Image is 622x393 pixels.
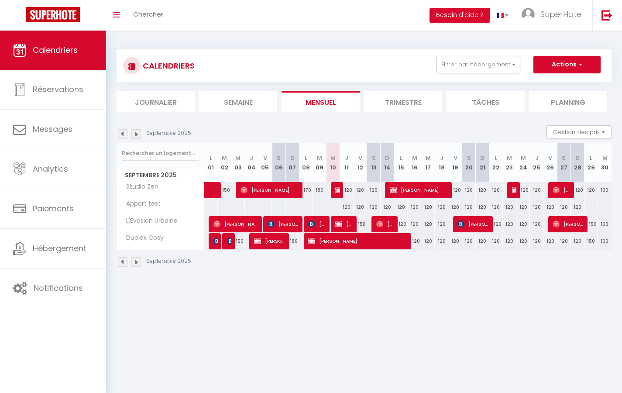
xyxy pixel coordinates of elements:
span: [PERSON_NAME] [227,233,231,249]
abbr: L [590,154,592,162]
div: 180 [313,182,326,198]
abbr: M [317,154,322,162]
div: 120 [408,233,421,249]
span: [PERSON_NAME] [376,216,394,232]
h3: CALENDRIERS [141,56,195,76]
th: 01 [204,143,218,182]
div: 120 [570,233,584,249]
abbr: S [277,154,281,162]
div: 120 [435,216,448,232]
th: 18 [435,143,448,182]
span: Studio Zen [118,182,161,192]
div: 120 [421,216,435,232]
div: 120 [462,199,476,215]
div: 100 [598,233,612,249]
th: 19 [448,143,462,182]
abbr: M [235,154,241,162]
th: 09 [313,143,326,182]
th: 28 [570,143,584,182]
th: 17 [421,143,435,182]
div: 120 [530,216,543,232]
span: [PERSON_NAME] [553,182,570,198]
img: Super Booking [26,7,80,22]
div: 120 [462,182,476,198]
div: 120 [570,199,584,215]
span: Notifications [34,283,83,293]
th: 11 [340,143,354,182]
span: Analytics [33,163,68,174]
span: [PERSON_NAME] [241,182,299,198]
th: 24 [516,143,530,182]
div: 150 [231,233,245,249]
abbr: M [426,154,431,162]
li: Trimestre [364,91,442,112]
div: 120 [367,199,381,215]
div: 100 [598,216,612,232]
div: 120 [435,199,448,215]
span: Duplex Cosy [118,233,166,243]
div: 120 [476,233,489,249]
th: 04 [245,143,258,182]
div: 120 [408,216,421,232]
span: [PERSON_NAME] [457,216,489,232]
th: 23 [503,143,516,182]
div: 120 [408,199,421,215]
div: 120 [448,182,462,198]
div: 120 [394,216,408,232]
th: 02 [218,143,231,182]
th: 29 [584,143,598,182]
div: 120 [530,199,543,215]
th: 22 [489,143,503,182]
div: 150 [584,233,598,249]
abbr: D [480,154,485,162]
div: 120 [503,216,516,232]
th: 21 [476,143,489,182]
img: ... [522,8,535,21]
span: [PERSON_NAME] [335,182,340,198]
li: Semaine [199,91,277,112]
abbr: J [440,154,443,162]
span: [PERSON_NAME] [553,216,584,232]
th: 10 [326,143,340,182]
span: [PERSON_NAME] [268,216,299,232]
div: 120 [476,182,489,198]
span: [PERSON_NAME] [308,216,326,232]
div: 120 [489,199,503,215]
abbr: M [412,154,417,162]
abbr: M [602,154,608,162]
th: 13 [367,143,381,182]
div: 120 [489,233,503,249]
div: 120 [570,182,584,198]
th: 27 [557,143,570,182]
div: 120 [530,233,543,249]
span: [PERSON_NAME] [308,233,407,249]
abbr: V [263,154,267,162]
li: Journalier [117,91,195,112]
div: 120 [503,199,516,215]
div: 120 [354,199,367,215]
button: Filtrer par hébergement [436,56,520,73]
abbr: M [521,154,526,162]
div: 180 [285,233,299,249]
div: 120 [503,233,516,249]
div: 120 [394,199,408,215]
th: 20 [462,143,476,182]
abbr: L [495,154,497,162]
th: 07 [285,143,299,182]
span: [PERSON_NAME] [PERSON_NAME] [512,182,516,198]
button: Actions [533,56,601,73]
th: 15 [394,143,408,182]
li: Planning [529,91,607,112]
span: [PERSON_NAME] [254,233,285,249]
th: 14 [381,143,394,182]
div: 150 [354,216,367,232]
span: L'Evasion Urbaine [118,216,180,226]
span: [PERSON_NAME] [335,216,353,232]
abbr: S [467,154,471,162]
span: Chercher [133,10,163,19]
abbr: D [575,154,580,162]
div: 100 [598,182,612,198]
li: Mensuel [282,91,360,112]
div: 120 [448,233,462,249]
div: 120 [516,233,530,249]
